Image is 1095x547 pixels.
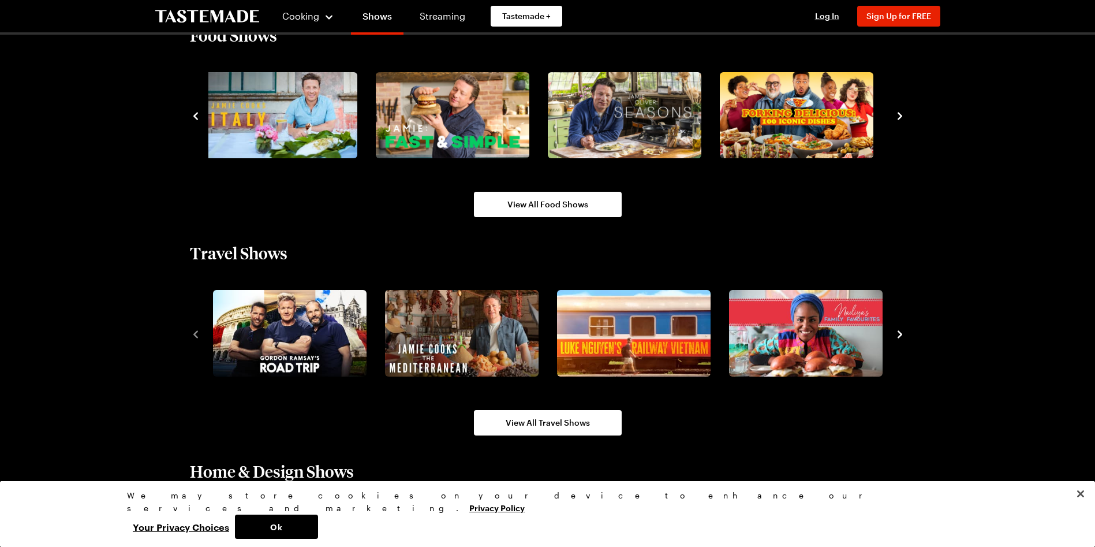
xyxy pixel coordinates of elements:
img: Luke Nguyen's Railway Vietnam [557,290,711,377]
button: Cooking [282,2,335,30]
a: More information about your privacy, opens in a new tab [469,502,525,513]
div: We may store cookies on your device to enhance our services and marketing. [127,489,958,515]
button: Ok [235,515,318,539]
a: Jamie Oliver: Fast & Simple [373,72,527,159]
a: Jamie Oliver Cooks Italy [201,72,355,159]
img: Jamie Oliver: Seasons [548,72,701,159]
div: 9 / 10 [543,69,715,162]
h2: Food Shows [190,25,277,46]
img: Jamie Oliver Cooks Italy [204,72,357,159]
a: View All Food Shows [474,192,622,217]
div: 3 / 10 [552,286,724,380]
a: Jamie Oliver: Seasons [545,72,699,159]
img: Forking Delicious: 100 Iconic Dishes [720,72,873,159]
div: 4 / 10 [724,286,896,380]
a: To Tastemade Home Page [155,10,259,23]
a: View All Travel Shows [474,410,622,436]
a: Jamie Oliver Cooks the Mediterranean [383,290,536,377]
a: Luke Nguyen's Railway Vietnam [555,290,708,377]
span: View All Food Shows [507,199,588,210]
button: Your Privacy Choices [127,515,235,539]
button: navigate to next item [894,108,906,122]
div: 8 / 10 [371,69,543,162]
img: Jamie Oliver: Fast & Simple [376,72,529,159]
a: Tastemade + [491,6,562,27]
button: Sign Up for FREE [857,6,940,27]
span: Log In [815,11,839,21]
span: Sign Up for FREE [866,11,931,21]
h2: Travel Shows [190,243,287,263]
img: Nadiya's Family Favourites [729,290,883,377]
img: Gordon Ramsay's Road Trip [213,290,367,377]
a: Gordon Ramsay's Road Trip [211,290,364,377]
div: 1 / 10 [208,286,380,380]
div: 7 / 10 [199,69,371,162]
a: Shows [351,2,403,35]
a: Forking Delicious: 100 Iconic Dishes [717,72,871,159]
span: View All Travel Shows [506,417,590,429]
button: navigate to next item [894,326,906,340]
div: 2 / 10 [380,286,552,380]
h2: Home & Design Shows [190,461,354,482]
button: Log In [804,10,850,22]
button: navigate to previous item [190,326,201,340]
span: Cooking [282,10,319,21]
img: Jamie Oliver Cooks the Mediterranean [385,290,539,377]
button: navigate to previous item [190,108,201,122]
div: 10 / 10 [715,69,887,162]
button: Close [1068,481,1093,507]
a: Nadiya's Family Favourites [727,290,880,377]
div: Privacy [127,489,958,539]
span: Tastemade + [502,10,551,22]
